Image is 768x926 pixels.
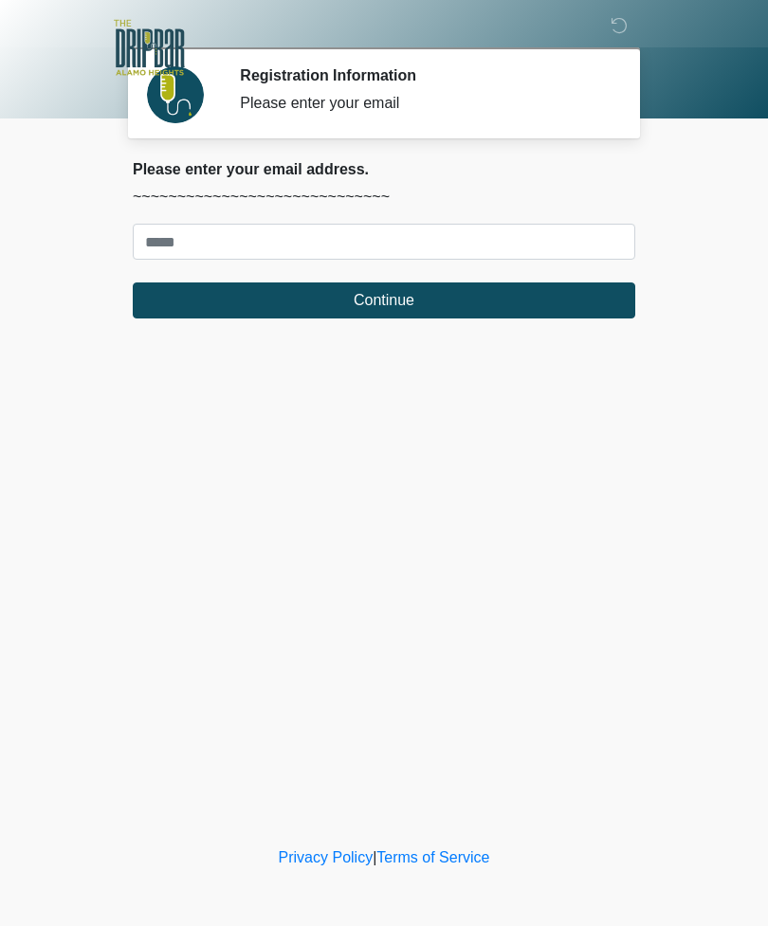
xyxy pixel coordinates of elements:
img: The DRIPBaR - Alamo Heights Logo [114,14,185,82]
h2: Please enter your email address. [133,160,635,178]
p: ~~~~~~~~~~~~~~~~~~~~~~~~~~~~~ [133,186,635,209]
a: Terms of Service [376,849,489,865]
a: | [373,849,376,865]
div: Please enter your email [240,92,607,115]
button: Continue [133,282,635,318]
a: Privacy Policy [279,849,374,865]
